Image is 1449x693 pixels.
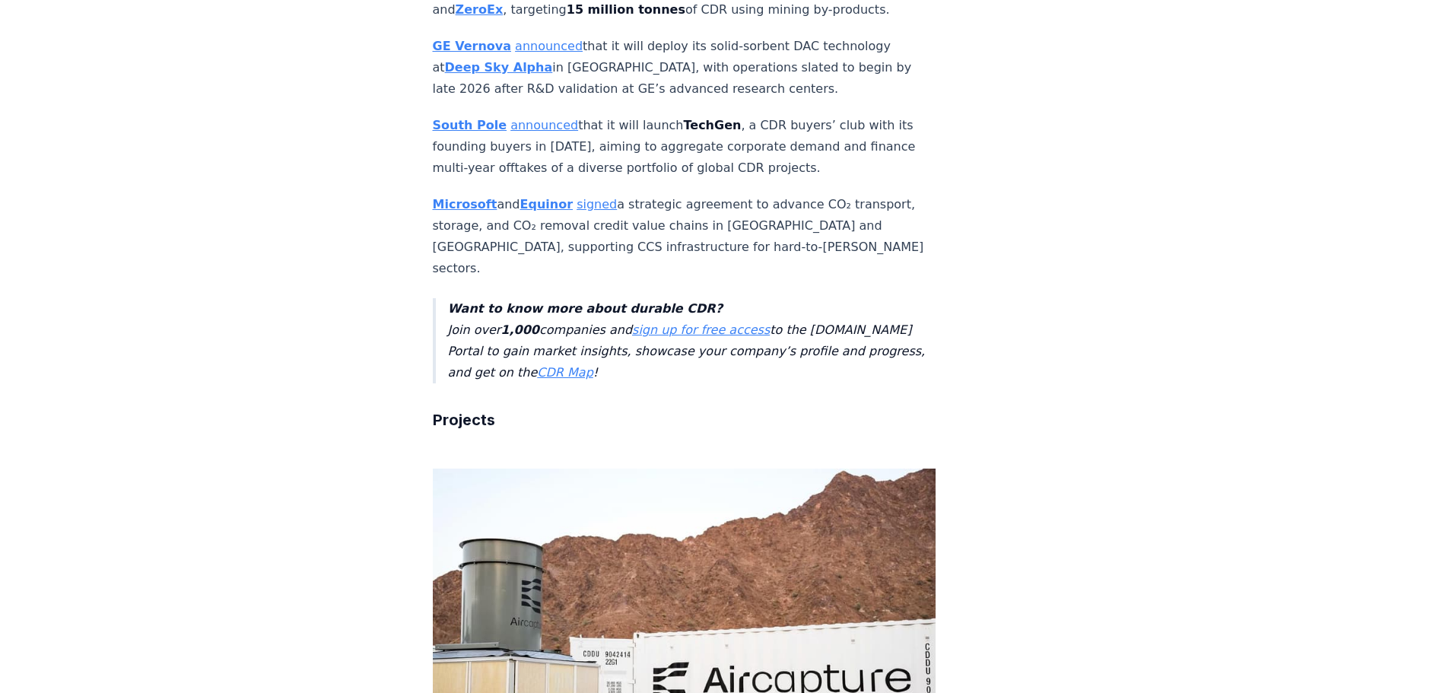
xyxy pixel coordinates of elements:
[433,39,512,53] a: GE Vernova
[515,39,583,53] a: announced
[577,197,617,211] a: signed
[632,323,770,337] a: sign up for free access
[520,197,574,211] a: Equinor
[433,411,495,429] strong: Projects
[448,301,723,316] strong: Want to know more about durable CDR?
[500,323,539,337] strong: 1,000
[433,115,936,179] p: that it will launch , a CDR buyers’ club with its founding buyers in [DATE], aiming to aggregate ...
[567,2,685,17] strong: 15 million tonnes
[683,118,741,132] strong: TechGen
[456,2,504,17] a: ZeroEx
[445,60,553,75] a: Deep Sky Alpha
[448,301,926,380] em: Join over companies and to the [DOMAIN_NAME] Portal to gain market insights, showcase your compan...
[433,36,936,100] p: that it will deploy its solid-sorbent DAC technology at in [GEOGRAPHIC_DATA], with operations sla...
[433,194,936,279] p: and a strategic agreement to advance CO₂ transport, storage, and CO₂ removal credit value chains ...
[433,118,507,132] a: South Pole
[510,118,578,132] a: announced
[433,197,497,211] a: Microsoft
[537,365,593,380] a: CDR Map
